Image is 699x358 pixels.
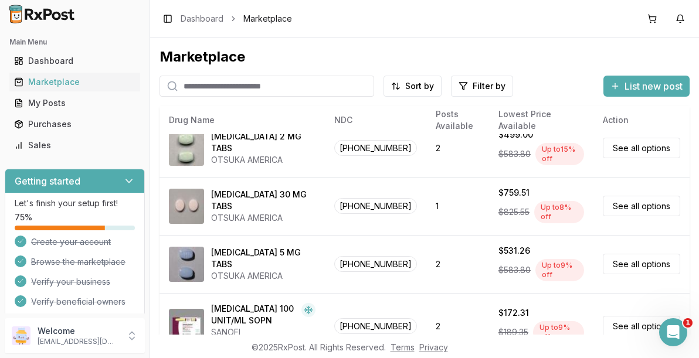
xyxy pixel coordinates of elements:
img: RxPost Logo [5,5,80,23]
div: $499.00 [498,129,533,141]
span: [PHONE_NUMBER] [334,256,417,272]
div: Marketplace [160,47,690,66]
th: Posts Available [426,106,489,134]
span: Marketplace [243,13,292,25]
div: [MEDICAL_DATA] 5 MG TABS [211,247,315,270]
div: [MEDICAL_DATA] 30 MG TABS [211,189,315,212]
td: 2 [426,235,489,293]
span: Verify beneficial owners [31,296,125,308]
div: Up to 9 % off [535,259,584,281]
div: OTSUKA AMERICA [211,154,315,166]
span: Create your account [31,236,111,248]
p: Welcome [38,325,119,337]
span: [PHONE_NUMBER] [334,318,417,334]
th: Action [593,106,690,134]
span: Verify your business [31,276,110,288]
button: Marketplace [5,73,145,91]
a: Dashboard [181,13,223,25]
span: [PHONE_NUMBER] [334,140,417,156]
div: My Posts [14,97,135,109]
button: Purchases [5,115,145,134]
a: Terms [391,342,415,352]
a: Privacy [419,342,448,352]
div: Purchases [14,118,135,130]
div: Dashboard [14,55,135,67]
button: List new post [603,76,690,97]
h2: Main Menu [9,37,140,47]
button: Filter by [451,76,513,97]
span: $583.80 [498,148,531,160]
th: NDC [325,106,426,134]
img: Admelog SoloStar 100 UNIT/ML SOPN [169,309,204,344]
span: 1 [683,318,693,328]
img: User avatar [12,326,30,345]
button: Sort by [384,76,442,97]
span: Sort by [405,80,434,92]
a: Dashboard [9,50,140,71]
div: [MEDICAL_DATA] 2 MG TABS [211,131,315,154]
a: See all options [603,254,680,274]
div: $759.51 [498,187,530,199]
p: [EMAIL_ADDRESS][DOMAIN_NAME] [38,337,119,346]
a: Purchases [9,114,140,135]
button: My Posts [5,94,145,112]
div: Up to 9 % off [533,321,584,343]
span: List new post [625,79,683,93]
td: 2 [426,119,489,177]
img: Abilify 2 MG TABS [169,131,204,166]
iframe: Intercom live chat [659,318,687,346]
nav: breadcrumb [181,13,292,25]
span: Browse the marketplace [31,256,125,268]
div: $531.26 [498,245,530,257]
a: Sales [9,135,140,156]
a: Marketplace [9,71,140,93]
div: Up to 15 % off [535,143,584,165]
a: See all options [603,316,680,336]
p: Let's finish your setup first! [15,197,135,209]
a: See all options [603,196,680,216]
div: OTSUKA AMERICA [211,270,315,282]
span: 75 % [15,212,32,223]
span: $189.35 [498,326,528,338]
a: List new post [603,81,690,93]
a: See all options [603,138,680,158]
th: Lowest Price Available [489,106,593,134]
div: $172.31 [498,307,529,319]
button: Dashboard [5,52,145,70]
span: $825.55 [498,206,530,218]
td: 1 [426,177,489,235]
img: Abilify 30 MG TABS [169,189,204,224]
span: Filter by [473,80,505,92]
div: Marketplace [14,76,135,88]
div: SANOFI PHARMACEUTICALS [211,326,315,350]
span: $583.80 [498,264,531,276]
a: My Posts [9,93,140,114]
h3: Getting started [15,174,80,188]
div: [MEDICAL_DATA] 100 UNIT/ML SOPN [211,303,297,326]
th: Drug Name [160,106,325,134]
span: [PHONE_NUMBER] [334,198,417,214]
img: Abilify 5 MG TABS [169,247,204,282]
button: Sales [5,136,145,155]
div: Up to 8 % off [534,201,584,223]
div: OTSUKA AMERICA [211,212,315,224]
div: Sales [14,139,135,151]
